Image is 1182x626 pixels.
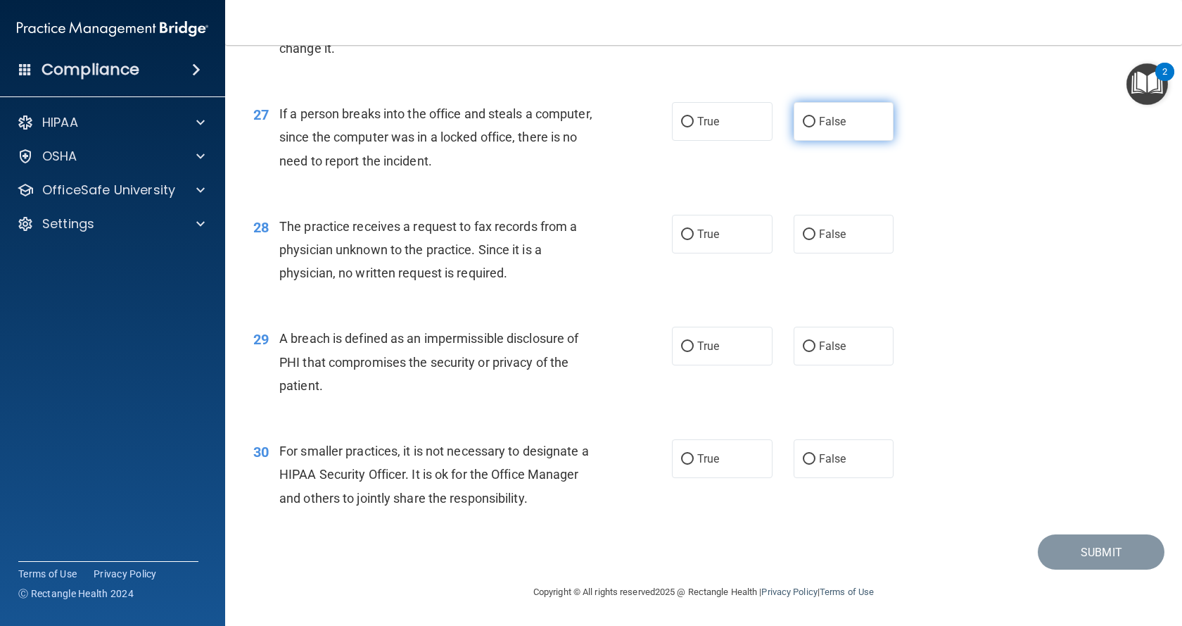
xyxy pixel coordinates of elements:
div: Copyright © All rights reserved 2025 @ Rectangle Health | | [447,570,960,615]
h4: Compliance [42,60,139,80]
span: A breach is defined as an impermissible disclosure of PHI that compromises the security or privac... [279,331,578,392]
a: Terms of Use [18,567,77,581]
span: True [697,227,719,241]
span: For smaller practices, it is not necessary to designate a HIPAA Security Officer. It is ok for th... [279,444,589,505]
input: True [681,117,694,127]
input: False [803,454,815,465]
span: 30 [253,444,269,461]
a: HIPAA [17,114,205,131]
input: False [803,342,815,352]
p: Settings [42,215,94,232]
img: PMB logo [17,15,208,43]
span: 27 [253,106,269,123]
span: False [819,339,846,353]
div: 2 [1162,72,1167,90]
span: False [819,115,846,128]
a: Settings [17,215,205,232]
span: Ⓒ Rectangle Health 2024 [18,587,134,601]
span: The practice receives a request to fax records from a physician unknown to the practice. Since it... [279,219,577,280]
input: False [803,230,815,240]
iframe: Drift Widget Chat Controller [939,526,1165,582]
a: Terms of Use [820,587,874,597]
button: Open Resource Center, 2 new notifications [1126,63,1168,105]
a: OfficeSafe University [17,182,205,199]
span: True [697,115,719,128]
span: False [819,452,846,465]
p: OfficeSafe University [42,182,175,199]
span: True [697,339,719,353]
span: 29 [253,331,269,348]
input: False [803,117,815,127]
span: False [819,227,846,241]
p: HIPAA [42,114,78,131]
span: If a person breaks into the office and steals a computer, since the computer was in a locked offi... [279,106,592,168]
a: Privacy Policy [94,567,157,581]
span: 28 [253,219,269,236]
input: True [681,454,694,465]
input: True [681,342,694,352]
p: OSHA [42,148,77,165]
input: True [681,230,694,240]
span: True [697,452,719,465]
a: Privacy Policy [761,587,817,597]
a: OSHA [17,148,205,165]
